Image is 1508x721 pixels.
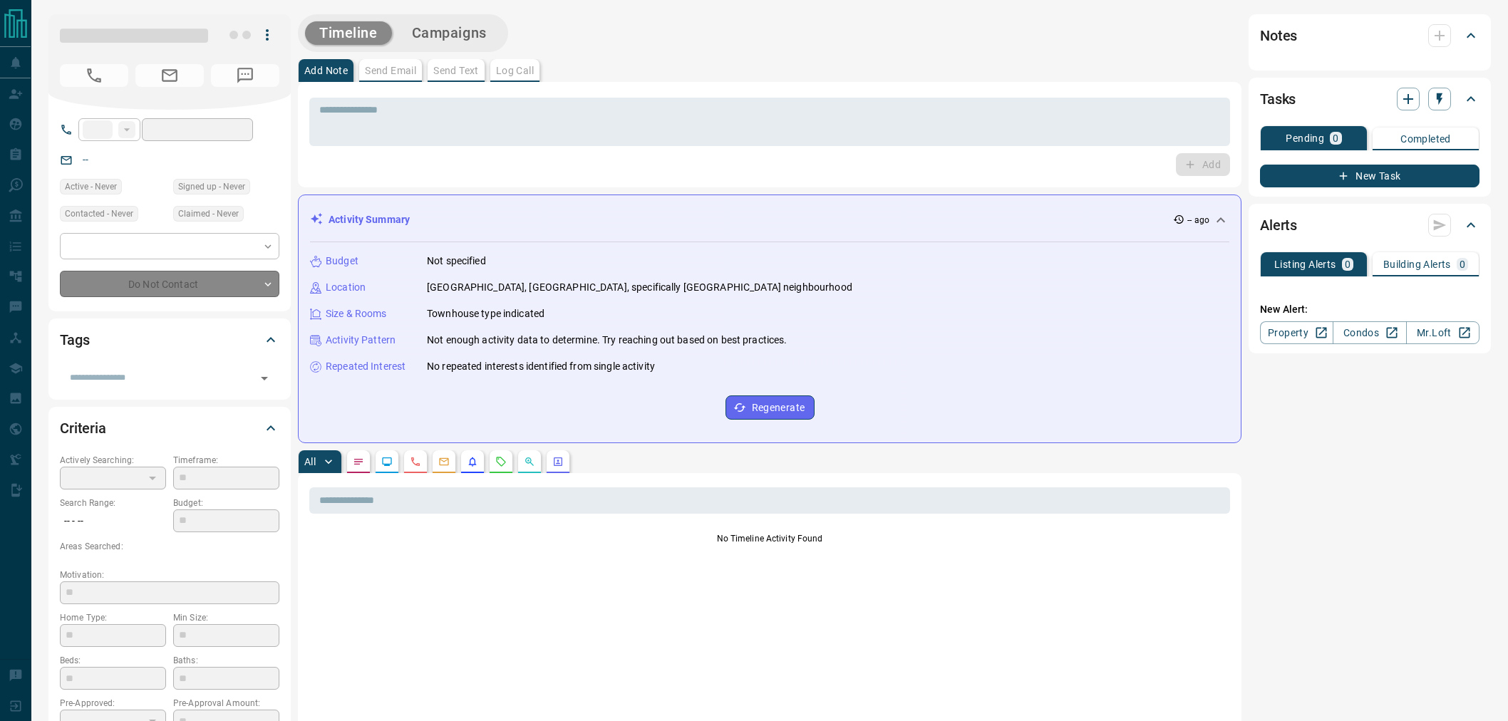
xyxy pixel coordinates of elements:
p: Repeated Interest [326,359,406,374]
svg: Emails [438,456,450,467]
p: Search Range: [60,497,166,509]
div: Do Not Contact [60,271,279,297]
p: Pending [1286,133,1324,143]
p: Motivation: [60,569,279,581]
a: Condos [1333,321,1406,344]
svg: Opportunities [524,456,535,467]
p: Budget [326,254,358,269]
p: Not enough activity data to determine. Try reaching out based on best practices. [427,333,787,348]
button: Timeline [305,21,392,45]
svg: Calls [410,456,421,467]
span: Claimed - Never [178,207,239,221]
div: Activity Summary-- ago [310,207,1229,233]
p: 0 [1460,259,1465,269]
span: No Email [135,64,204,87]
p: [GEOGRAPHIC_DATA], [GEOGRAPHIC_DATA], specifically [GEOGRAPHIC_DATA] neighbourhood [427,280,852,295]
p: Home Type: [60,611,166,624]
p: Areas Searched: [60,540,279,553]
a: Property [1260,321,1333,344]
p: Building Alerts [1383,259,1451,269]
span: Active - Never [65,180,117,194]
p: Beds: [60,654,166,667]
svg: Lead Browsing Activity [381,456,393,467]
button: Campaigns [398,21,501,45]
div: Criteria [60,411,279,445]
p: Add Note [304,66,348,76]
p: No repeated interests identified from single activity [427,359,655,374]
p: New Alert: [1260,302,1479,317]
h2: Criteria [60,417,106,440]
p: Townhouse type indicated [427,306,544,321]
p: Activity Pattern [326,333,396,348]
svg: Listing Alerts [467,456,478,467]
p: Not specified [427,254,486,269]
p: Timeframe: [173,454,279,467]
h2: Notes [1260,24,1297,47]
span: No Number [60,64,128,87]
button: Regenerate [725,395,815,420]
p: Min Size: [173,611,279,624]
a: Mr.Loft [1406,321,1479,344]
a: -- [83,154,88,165]
svg: Agent Actions [552,456,564,467]
h2: Alerts [1260,214,1297,237]
p: No Timeline Activity Found [309,532,1230,545]
svg: Requests [495,456,507,467]
p: 0 [1333,133,1338,143]
div: Notes [1260,19,1479,53]
p: -- ago [1187,214,1209,227]
span: Signed up - Never [178,180,245,194]
button: Open [254,368,274,388]
p: Activity Summary [329,212,410,227]
p: 0 [1345,259,1351,269]
p: Size & Rooms [326,306,387,321]
p: All [304,457,316,467]
div: Tags [60,323,279,357]
span: No Number [211,64,279,87]
div: Alerts [1260,208,1479,242]
h2: Tags [60,328,89,351]
h2: Tasks [1260,88,1296,110]
p: Pre-Approved: [60,697,166,710]
p: Listing Alerts [1274,259,1336,269]
div: Tasks [1260,82,1479,116]
p: Completed [1400,134,1451,144]
p: Pre-Approval Amount: [173,697,279,710]
p: Location [326,280,366,295]
p: Baths: [173,654,279,667]
svg: Notes [353,456,364,467]
span: Contacted - Never [65,207,133,221]
p: -- - -- [60,509,166,533]
p: Actively Searching: [60,454,166,467]
p: Budget: [173,497,279,509]
button: New Task [1260,165,1479,187]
